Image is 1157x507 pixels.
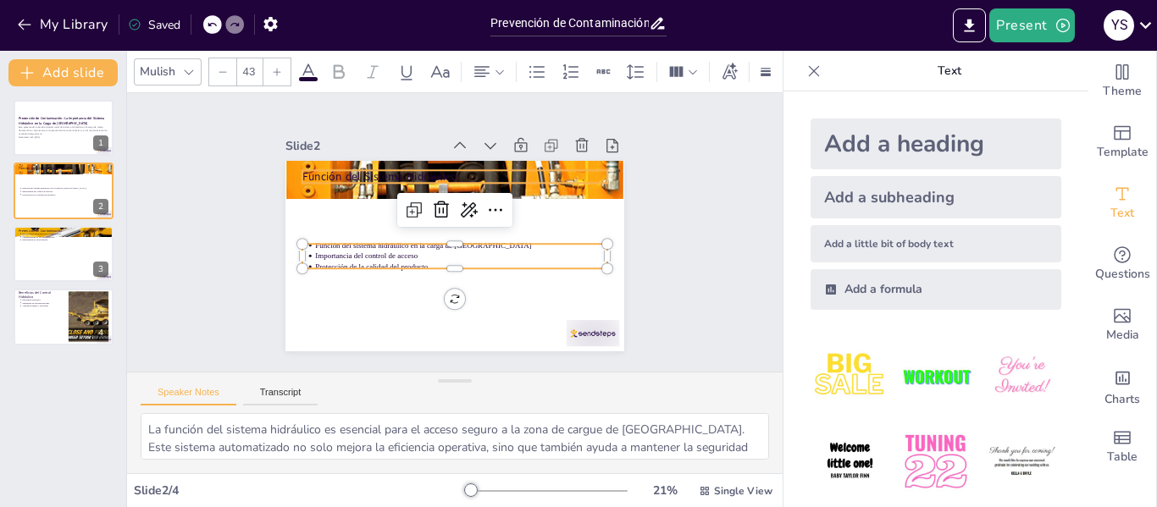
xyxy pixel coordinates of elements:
[811,176,1061,218] div: Add a subheading
[128,17,180,33] div: Saved
[22,239,108,242] p: Importancia de la inocuidad
[93,325,108,340] div: 4
[896,422,975,501] img: 5.jpeg
[811,118,1061,169] div: Add a heading
[1088,234,1156,295] div: Get real-time input from your audience
[1097,143,1149,162] span: Template
[285,138,441,154] div: Slide 2
[315,251,607,262] p: Importancia del control de acceso
[141,413,769,460] textarea: La función del sistema hidráulico es esencial para el acceso seguro a la zona de cargue de [GEOGR...
[315,240,607,251] p: Función del sistema hidráulico en la carga de [GEOGRAPHIC_DATA]
[93,135,108,151] div: 1
[645,482,685,499] div: 21 %
[811,269,1061,310] div: Add a formula
[1104,390,1140,409] span: Charts
[141,387,236,405] button: Speaker Notes
[14,289,113,344] div: 4
[1104,8,1134,42] button: Y S
[1088,173,1156,234] div: Add text boxes
[1088,355,1156,416] div: Add charts and graphs
[302,168,607,185] p: Función del Sistema Hidráulico
[22,186,108,190] p: Función del sistema hidráulico en la carga de [GEOGRAPHIC_DATA]
[93,199,108,214] div: 2
[136,60,179,83] div: Mulish
[953,8,986,42] button: Export to PowerPoint
[811,337,889,416] img: 1.jpeg
[14,226,113,282] div: 3
[22,190,108,193] p: Importancia del control de acceso
[19,126,108,135] p: Esta presentación aborda el papel crucial del sistema hidráulico en la carga de malta, destacando...
[1106,326,1139,344] span: Media
[1088,416,1156,477] div: Add a table
[828,51,1071,91] p: Text
[13,11,115,38] button: My Library
[1103,82,1142,101] span: Theme
[19,116,104,125] strong: Prevención de Contaminación: La Importancia del Sistema Hidráulico en la Carga de [GEOGRAPHIC_DATA]
[1110,204,1134,223] span: Text
[22,235,108,239] p: Consecuencias de la contaminación
[896,337,975,416] img: 2.jpeg
[243,387,318,405] button: Transcript
[714,484,772,498] span: Single View
[22,232,108,235] p: Estrategia de prevención de contaminación
[490,11,649,36] input: Insert title
[93,262,108,277] div: 3
[1104,10,1134,41] div: Y S
[134,482,465,499] div: Slide 2 / 4
[1107,448,1138,466] span: Table
[22,301,64,305] p: Seguridad en las instalaciones
[19,229,108,234] p: Prevención de Contaminación
[22,305,64,308] p: Ambiente limpio y protegido
[989,8,1074,42] button: Present
[8,59,118,86] button: Add slide
[14,100,113,156] div: 1
[19,165,108,170] p: Función del Sistema Hidráulico
[1088,295,1156,355] div: Add images, graphics, shapes or video
[22,192,108,196] p: Protección de la calidad del producto
[14,163,113,218] div: 2
[1095,265,1150,284] span: Questions
[983,337,1061,416] img: 3.jpeg
[22,299,64,302] p: Eficiencia operativa
[811,225,1061,262] div: Add a little bit of body text
[811,422,889,501] img: 4.jpeg
[19,135,108,139] p: Generated with [URL]
[756,58,775,85] div: Border settings
[1088,51,1156,112] div: Change the overall theme
[19,290,64,300] p: Beneficios del Control Hidráulico
[315,262,607,273] p: Protección de la calidad del producto
[1088,112,1156,173] div: Add ready made slides
[717,58,742,85] div: Text effects
[983,422,1061,501] img: 6.jpeg
[664,58,702,85] div: Column Count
